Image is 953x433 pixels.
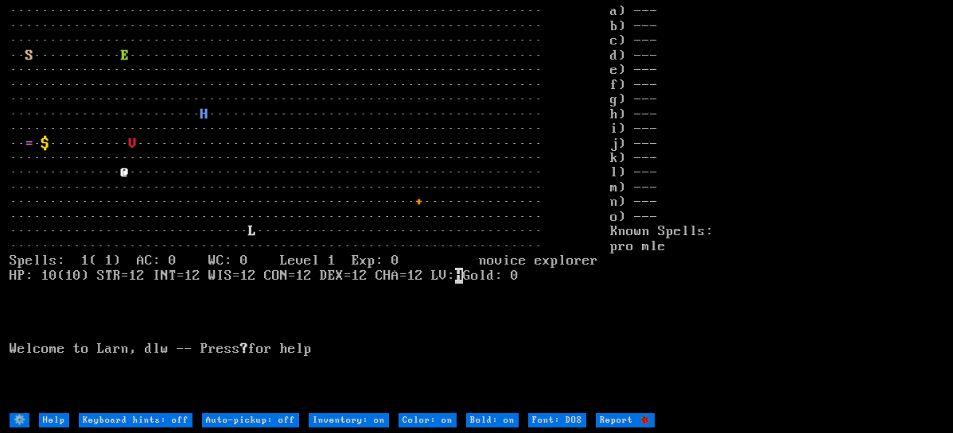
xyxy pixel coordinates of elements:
input: Keyboard hints: off [79,413,193,427]
input: Auto-pickup: off [202,413,299,427]
font: L [248,223,256,239]
stats: a) --- b) --- c) --- d) --- e) --- f) --- g) --- h) --- i) --- j) --- k) --- l) --- m) --- n) ---... [610,4,943,411]
font: V [129,136,137,152]
input: Help [39,413,69,427]
input: ⚙️ [10,413,29,427]
input: Color: on [399,413,457,427]
input: Bold: on [466,413,519,427]
font: = [25,136,33,152]
input: Font: DOS [528,413,586,427]
input: Inventory: on [309,413,389,427]
larn: ··································································· ·····························... [10,4,610,411]
font: E [121,48,129,64]
font: $ [41,136,49,152]
input: Report 🐞 [596,413,655,427]
font: + [415,194,423,210]
font: @ [121,164,129,180]
font: H [200,106,208,122]
font: S [25,48,33,64]
mark: H [455,268,463,284]
b: ? [240,341,248,357]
